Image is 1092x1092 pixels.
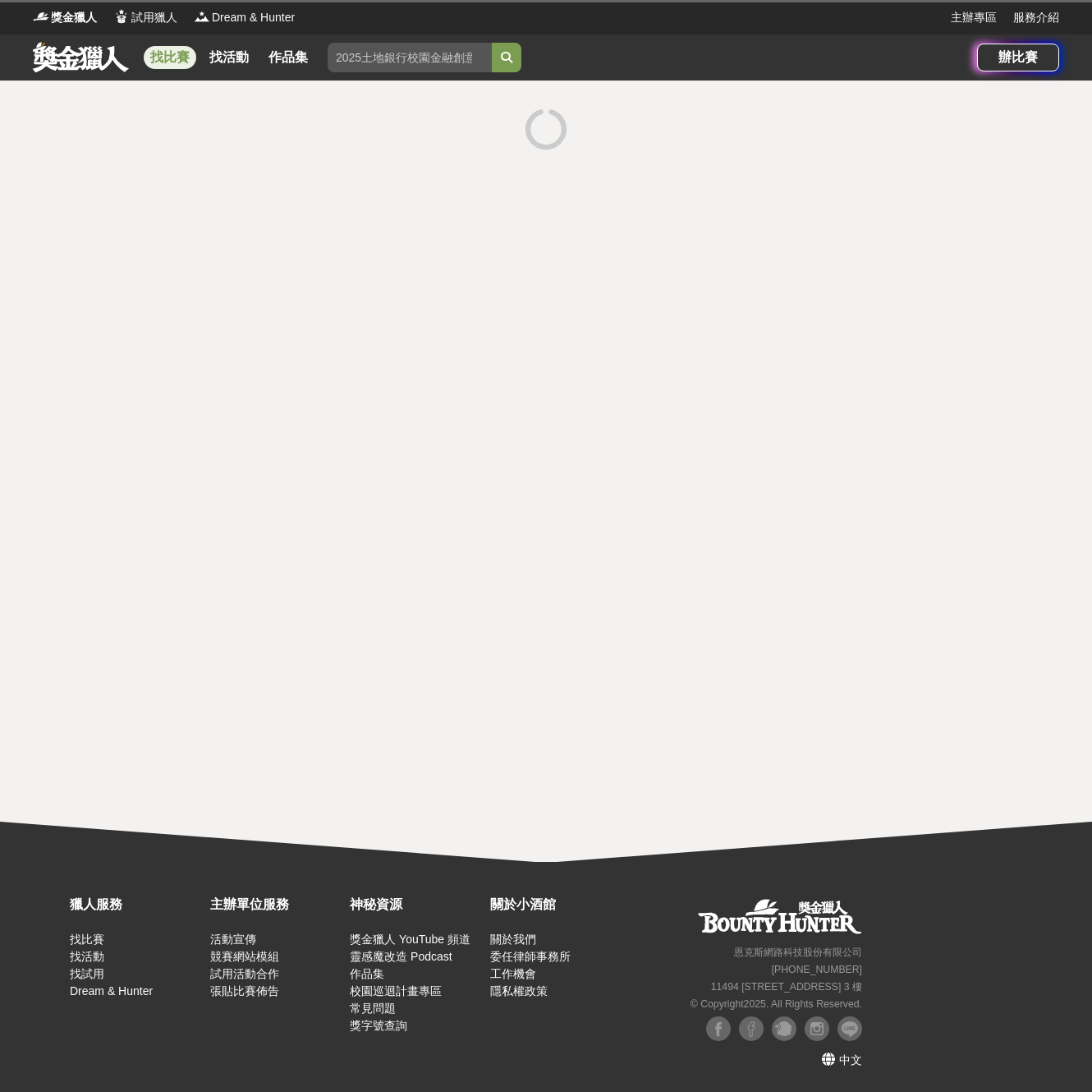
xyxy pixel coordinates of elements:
div: 神秘資源 [350,895,482,915]
a: 獎金獵人 YouTube 頻道 [350,933,470,946]
small: © Copyright 2025 . All Rights Reserved. [691,998,862,1010]
a: 關於我們 [490,933,536,946]
a: 張貼比賽佈告 [210,984,279,998]
span: Dream & Hunter [212,9,295,26]
a: 靈感魔改造 Podcast [350,950,452,963]
span: 獎金獵人 [51,9,97,26]
div: 獵人服務 [70,895,202,915]
a: 辦比賽 [977,44,1059,71]
input: 2025土地銀行校園金融創意挑戰賽：從你出發 開啟智慧金融新頁 [328,43,492,72]
a: Dream & Hunter [70,984,153,998]
a: 活動宣傳 [210,933,256,946]
a: 工作機會 [490,967,536,980]
a: 找活動 [203,46,255,69]
img: Logo [194,8,210,25]
img: Plurk [772,1016,796,1041]
img: Logo [113,8,130,25]
img: Logo [33,8,49,25]
div: 主辦單位服務 [210,895,342,915]
a: Logo試用獵人 [113,9,177,26]
a: 作品集 [350,967,384,980]
a: 隱私權政策 [490,984,548,998]
span: 中文 [839,1053,862,1067]
a: 競賽網站模組 [210,950,279,963]
a: 委任律師事務所 [490,950,571,963]
a: 找比賽 [144,46,196,69]
small: 恩克斯網路科技股份有限公司 [734,947,862,958]
a: LogoDream & Hunter [194,9,295,26]
img: Facebook [739,1016,764,1041]
a: 找活動 [70,950,104,963]
img: Instagram [805,1016,829,1041]
a: 校園巡迴計畫專區 [350,984,442,998]
a: 作品集 [262,46,314,69]
a: 服務介紹 [1013,9,1059,26]
a: 主辦專區 [951,9,997,26]
a: 常見問題 [350,1002,396,1015]
small: 11494 [STREET_ADDRESS] 3 樓 [711,981,862,993]
img: LINE [837,1016,862,1041]
span: 試用獵人 [131,9,177,26]
img: Facebook [706,1016,731,1041]
a: Logo獎金獵人 [33,9,97,26]
a: 獎字號查詢 [350,1019,407,1032]
a: 試用活動合作 [210,967,279,980]
div: 關於小酒館 [490,895,622,915]
a: 找比賽 [70,933,104,946]
a: 找試用 [70,967,104,980]
small: [PHONE_NUMBER] [772,964,862,975]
